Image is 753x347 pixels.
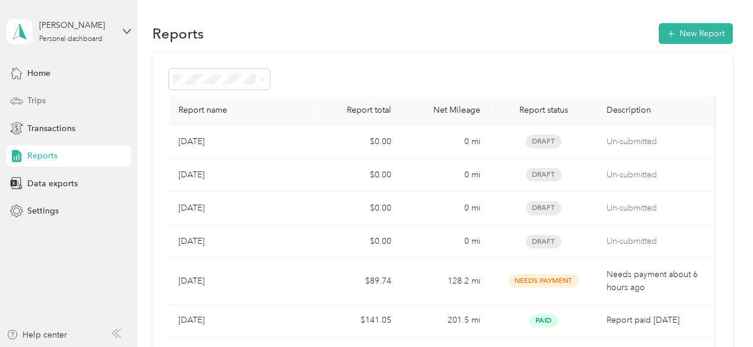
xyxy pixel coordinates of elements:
p: [DATE] [178,202,205,215]
td: 0 mi [401,158,490,192]
button: Help center [7,329,67,341]
span: Trips [27,94,46,107]
h1: Reports [152,27,204,40]
td: 0 mi [401,192,490,225]
span: Needs Payment [509,274,579,288]
td: 0 mi [401,125,490,158]
p: Un-submitted [607,135,707,148]
div: Personal dashboard [39,36,103,43]
td: 128.2 mi [401,259,490,304]
span: Paid [529,314,558,327]
td: $0.00 [311,125,400,158]
p: Un-submitted [607,235,707,248]
td: $141.05 [311,304,400,338]
td: $89.74 [311,259,400,304]
span: Draft [526,168,561,182]
th: Net Mileage [401,95,490,125]
div: Report status [499,105,588,115]
span: Data exports [27,177,78,190]
td: 0 mi [401,225,490,259]
th: Report name [169,95,312,125]
span: Transactions [27,122,75,135]
td: $0.00 [311,192,400,225]
p: [DATE] [178,314,205,327]
p: Needs payment about 6 hours ago [607,268,707,294]
p: [DATE] [178,275,205,288]
p: Un-submitted [607,202,707,215]
td: $0.00 [311,158,400,192]
td: $0.00 [311,225,400,259]
p: [DATE] [178,168,205,182]
p: Un-submitted [607,168,707,182]
span: Settings [27,205,59,217]
span: Draft [526,135,561,148]
th: Report total [311,95,400,125]
div: [PERSON_NAME] [39,19,113,31]
span: Reports [27,149,58,162]
p: Report paid [DATE] [607,314,707,327]
td: 201.5 mi [401,304,490,338]
iframe: Everlance-gr Chat Button Frame [687,281,753,347]
p: [DATE] [178,235,205,248]
span: Home [27,67,50,79]
button: New Report [659,23,733,44]
th: Description [597,95,716,125]
span: Draft [526,235,561,249]
p: [DATE] [178,135,205,148]
span: Draft [526,201,561,215]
